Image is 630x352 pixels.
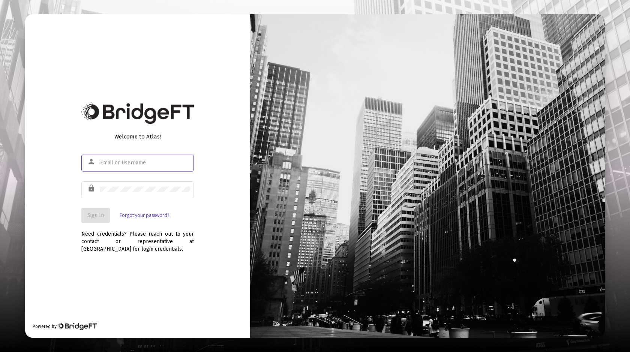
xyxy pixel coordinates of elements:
[81,208,110,223] button: Sign In
[87,157,96,166] mat-icon: person
[33,323,97,330] div: Powered by
[81,102,194,124] img: Bridge Financial Technology Logo
[87,184,96,193] mat-icon: lock
[81,223,194,253] div: Need credentials? Please reach out to your contact or representative at [GEOGRAPHIC_DATA] for log...
[87,212,104,218] span: Sign In
[57,323,97,330] img: Bridge Financial Technology Logo
[120,212,169,219] a: Forgot your password?
[100,160,190,166] input: Email or Username
[81,133,194,140] div: Welcome to Atlas!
